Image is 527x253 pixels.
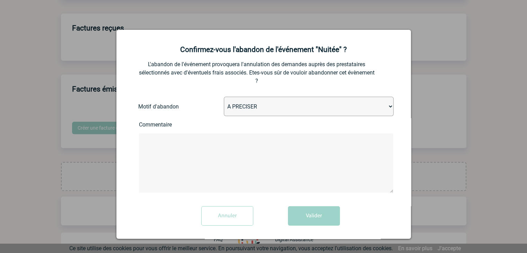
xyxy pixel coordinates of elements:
p: L'abandon de l'événement provoquera l'annulation des demandes auprès des prestataires sélectionné... [139,60,375,85]
button: Valider [288,206,340,226]
input: Annuler [201,206,253,226]
label: Commentaire [139,121,194,128]
label: Motif d'abandon [138,103,192,110]
h2: Confirmez-vous l'abandon de l'événement "Nuitée" ? [125,45,402,54]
